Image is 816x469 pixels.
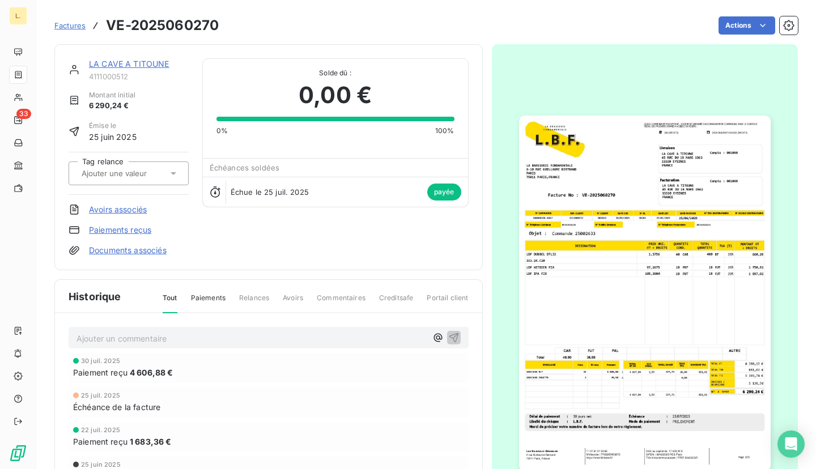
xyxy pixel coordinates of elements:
span: 1 683,36 € [130,436,172,447]
span: payée [427,184,461,201]
span: Paiements [191,293,226,312]
span: 25 juil. 2025 [81,392,120,399]
span: Échéances soldées [210,163,280,172]
span: Avoirs [283,293,303,312]
a: Avoirs associés [89,204,147,215]
span: Factures [54,21,86,30]
span: 25 juin 2025 [89,131,137,143]
span: 33 [16,109,31,119]
span: 0% [216,126,228,136]
span: Tout [163,293,177,313]
span: Paiement reçu [73,436,127,447]
input: Ajouter une valeur [80,168,194,178]
a: LA CAVE A TITOUNE [89,59,169,69]
span: Émise le [89,121,137,131]
span: 100% [435,126,454,136]
span: Creditsafe [379,293,414,312]
span: 30 juil. 2025 [81,357,120,364]
span: 25 juin 2025 [81,461,121,468]
span: Historique [69,289,121,304]
span: Portail client [427,293,468,312]
span: Solde dû : [216,68,454,78]
button: Actions [719,16,775,35]
a: Factures [54,20,86,31]
span: 4111000512 [89,72,189,81]
h3: VE-2025060270 [106,15,219,36]
div: L. [9,7,27,25]
a: Documents associés [89,245,167,256]
a: Paiements reçus [89,224,151,236]
span: Commentaires [317,293,365,312]
span: 4 606,88 € [130,366,173,378]
img: Logo LeanPay [9,444,27,462]
a: 33 [9,111,27,129]
span: Échéance de la facture [73,401,160,413]
span: Relances [239,293,269,312]
span: Échue le 25 juil. 2025 [231,187,309,197]
span: Montant initial [89,90,135,100]
span: 6 290,24 € [89,100,135,112]
div: Open Intercom Messenger [777,430,805,458]
span: 0,00 € [299,78,372,112]
span: Paiement reçu [73,366,127,378]
span: 22 juil. 2025 [81,427,120,433]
